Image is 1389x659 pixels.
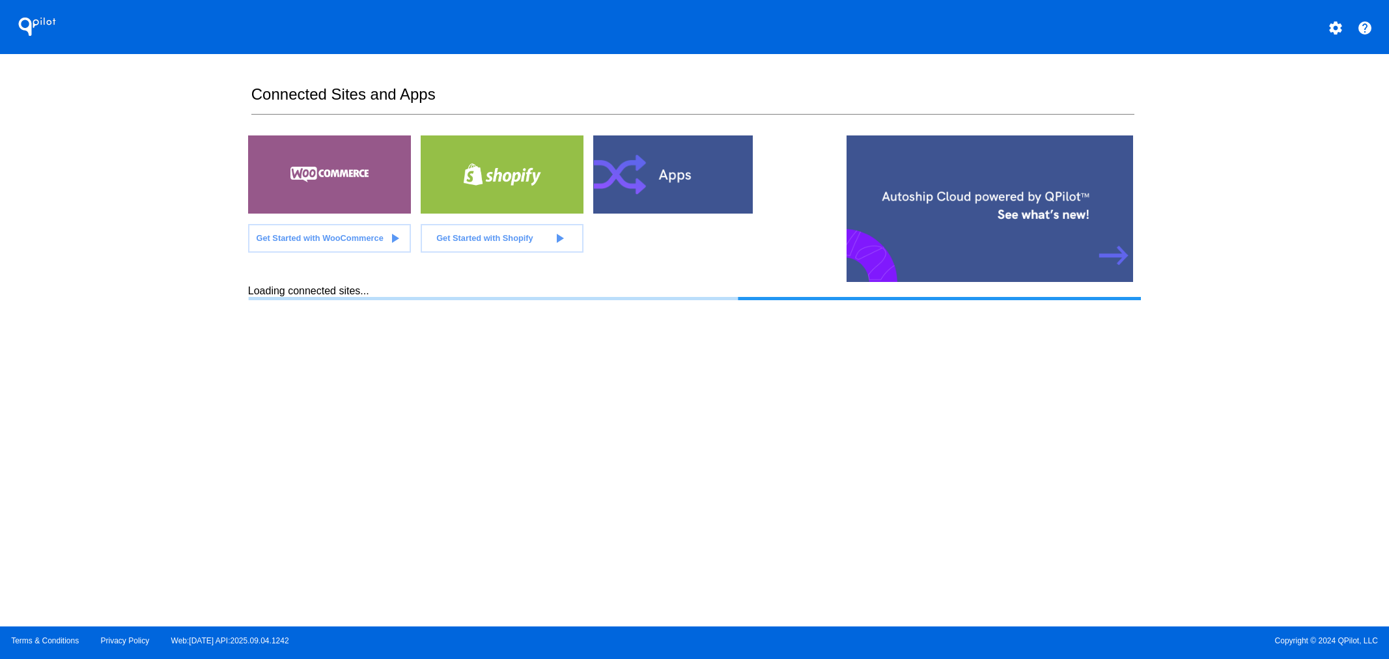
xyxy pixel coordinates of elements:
a: Get Started with Shopify [421,224,583,253]
mat-icon: play_arrow [552,231,567,246]
mat-icon: play_arrow [387,231,402,246]
div: Loading connected sites... [248,285,1141,300]
mat-icon: help [1357,20,1373,36]
h1: QPilot [11,14,63,40]
mat-icon: settings [1328,20,1343,36]
a: Get Started with WooCommerce [248,224,411,253]
span: Copyright © 2024 QPilot, LLC [706,636,1378,645]
a: Privacy Policy [101,636,150,645]
span: Get Started with Shopify [436,233,533,243]
span: Get Started with WooCommerce [256,233,383,243]
a: Terms & Conditions [11,636,79,645]
a: Web:[DATE] API:2025.09.04.1242 [171,636,289,645]
h2: Connected Sites and Apps [251,85,1134,115]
